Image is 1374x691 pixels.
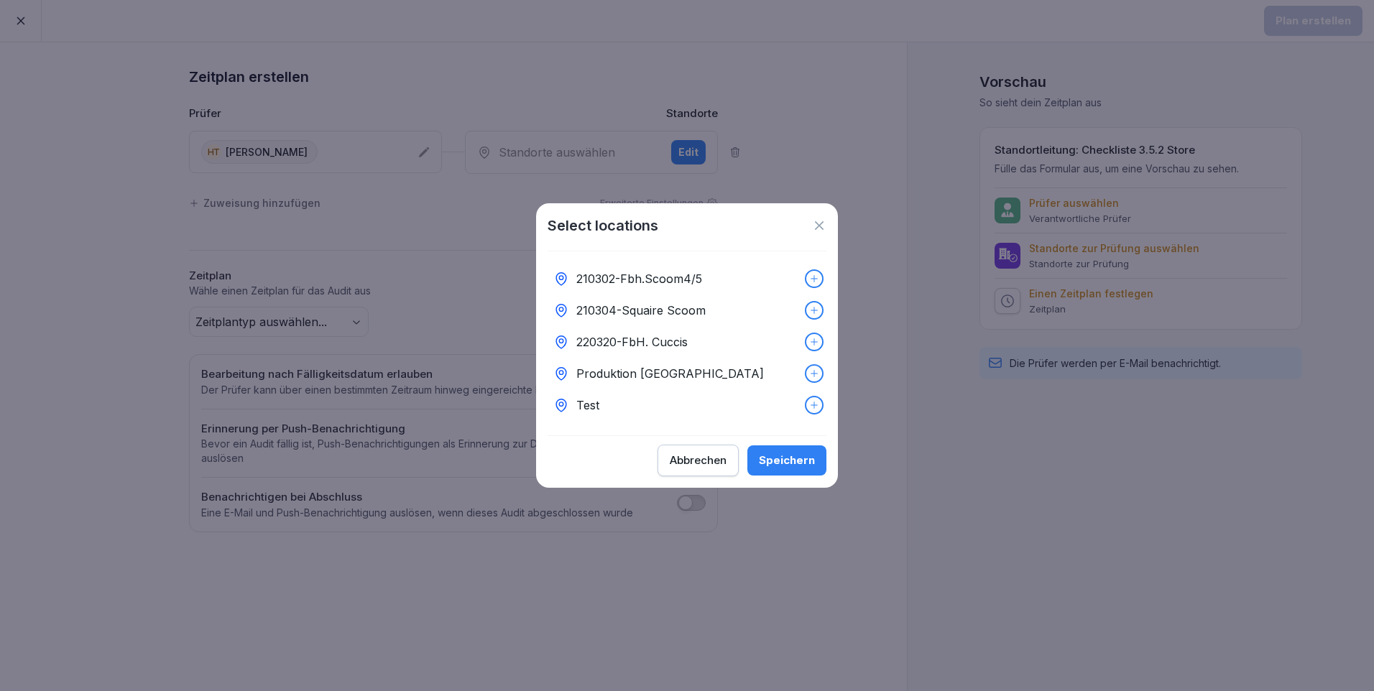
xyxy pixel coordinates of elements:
[576,333,688,351] p: 220320-FbH. Cuccis
[747,445,826,476] button: Speichern
[576,302,706,319] p: 210304-Squaire Scoom
[658,445,739,476] button: Abbrechen
[548,215,658,236] h1: Select locations
[670,453,727,468] div: Abbrechen
[576,270,702,287] p: 210302-Fbh.Scoom4/5
[759,453,815,468] div: Speichern
[576,365,764,382] p: Produktion [GEOGRAPHIC_DATA]
[576,396,599,414] p: Test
